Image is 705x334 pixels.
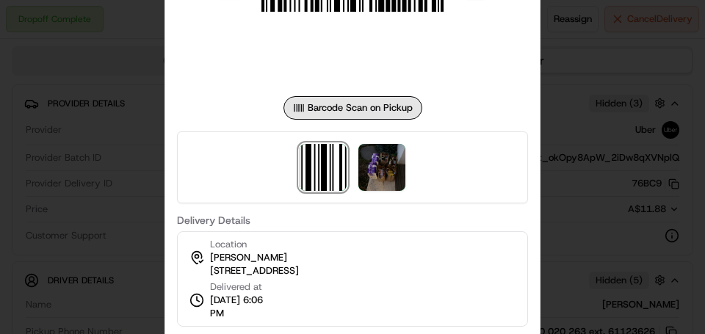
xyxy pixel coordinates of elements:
[210,251,287,264] span: [PERSON_NAME]
[283,96,422,120] div: Barcode Scan on Pickup
[177,215,528,225] label: Delivery Details
[300,144,347,191] img: barcode_scan_on_pickup image
[210,280,278,294] span: Delivered at
[210,238,247,251] span: Location
[358,144,405,191] img: photo_proof_of_delivery image
[210,264,299,277] span: [STREET_ADDRESS]
[210,294,278,320] span: [DATE] 6:06 PM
